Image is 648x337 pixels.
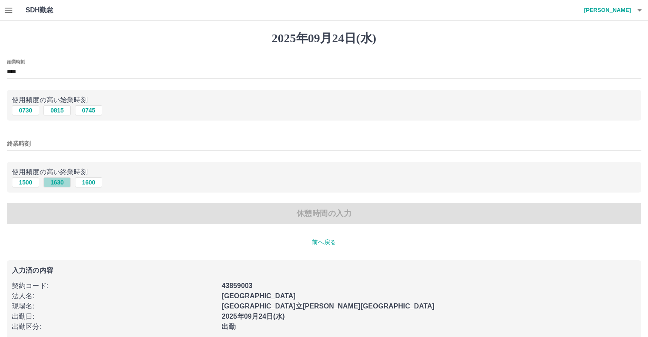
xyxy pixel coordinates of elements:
b: [GEOGRAPHIC_DATA] [222,292,296,300]
button: 1630 [43,177,71,187]
b: 2025年09月24日(水) [222,313,285,320]
b: 出勤 [222,323,235,330]
b: [GEOGRAPHIC_DATA]立[PERSON_NAME][GEOGRAPHIC_DATA] [222,302,434,310]
p: 入力済の内容 [12,267,636,274]
h1: 2025年09月24日(水) [7,31,641,46]
p: 出勤日 : [12,311,216,322]
label: 始業時刻 [7,58,25,65]
p: 出勤区分 : [12,322,216,332]
p: 使用頻度の高い終業時刻 [12,167,636,177]
p: 前へ戻る [7,238,641,247]
button: 1500 [12,177,39,187]
button: 1600 [75,177,102,187]
button: 0745 [75,105,102,115]
b: 43859003 [222,282,252,289]
p: 使用頻度の高い始業時刻 [12,95,636,105]
button: 0730 [12,105,39,115]
p: 現場名 : [12,301,216,311]
button: 0815 [43,105,71,115]
p: 法人名 : [12,291,216,301]
p: 契約コード : [12,281,216,291]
